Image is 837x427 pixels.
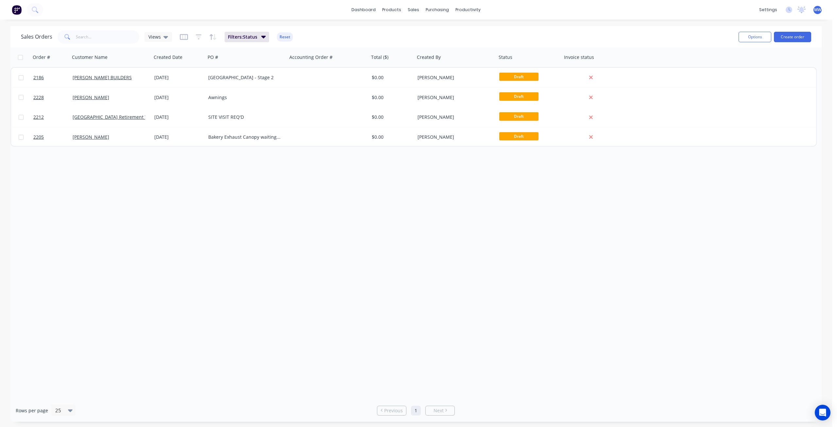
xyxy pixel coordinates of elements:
[154,54,182,61] div: Created Date
[374,406,457,416] ul: Pagination
[564,54,594,61] div: Invoice status
[72,54,108,61] div: Customer Name
[372,74,410,81] div: $0.00
[73,134,109,140] a: [PERSON_NAME]
[277,32,293,42] button: Reset
[348,5,379,15] a: dashboard
[372,134,410,140] div: $0.00
[228,34,257,40] span: Filters: Status
[33,107,73,127] a: 2212
[73,74,132,80] a: [PERSON_NAME] BUILDERS
[33,54,50,61] div: Order #
[154,94,203,101] div: [DATE]
[371,54,388,61] div: Total ($)
[154,114,203,120] div: [DATE]
[418,74,490,81] div: [PERSON_NAME]
[33,94,44,101] span: 2228
[499,73,538,81] span: Draft
[418,114,490,120] div: [PERSON_NAME]
[372,114,410,120] div: $0.00
[289,54,333,61] div: Accounting Order #
[756,5,780,15] div: settings
[33,68,73,87] a: 2186
[417,54,441,61] div: Created By
[208,74,281,81] div: [GEOGRAPHIC_DATA] - Stage 2
[21,34,52,40] h1: Sales Orders
[148,33,161,40] span: Views
[33,134,44,140] span: 2205
[16,407,48,414] span: Rows per page
[499,92,538,100] span: Draft
[208,114,281,120] div: SITE VISIT REQ'D
[76,30,140,44] input: Search...
[208,54,218,61] div: PO #
[499,112,538,120] span: Draft
[452,5,484,15] div: productivity
[208,94,281,101] div: Awnings
[739,32,771,42] button: Options
[426,407,454,414] a: Next page
[33,127,73,147] a: 2205
[499,54,512,61] div: Status
[422,5,452,15] div: purchasing
[12,5,22,15] img: Factory
[208,134,281,140] div: Bakery Exhaust Canopy waiting on details from [PERSON_NAME]
[404,5,422,15] div: sales
[499,132,538,140] span: Draft
[815,405,830,420] div: Open Intercom Messenger
[225,32,269,42] button: Filters:Status
[434,407,444,414] span: Next
[154,74,203,81] div: [DATE]
[411,406,421,416] a: Page 1 is your current page
[774,32,811,42] button: Create order
[73,114,159,120] a: [GEOGRAPHIC_DATA] Retirement Village
[33,114,44,120] span: 2212
[377,407,406,414] a: Previous page
[418,94,490,101] div: [PERSON_NAME]
[814,7,821,13] span: MW
[154,134,203,140] div: [DATE]
[418,134,490,140] div: [PERSON_NAME]
[372,94,410,101] div: $0.00
[33,88,73,107] a: 2228
[33,74,44,81] span: 2186
[384,407,403,414] span: Previous
[73,94,109,100] a: [PERSON_NAME]
[379,5,404,15] div: products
